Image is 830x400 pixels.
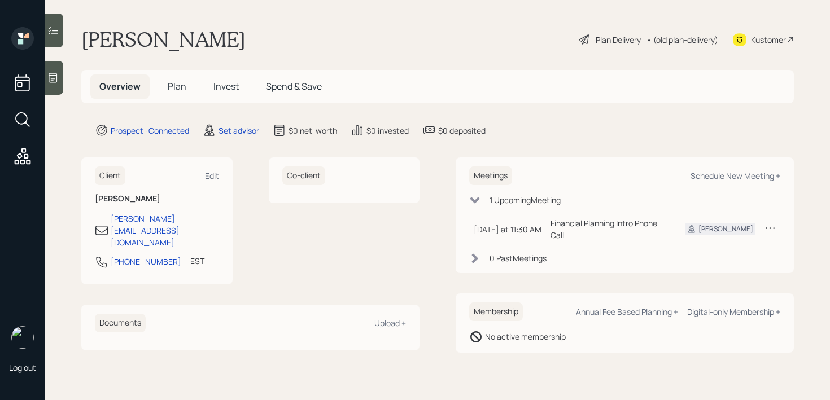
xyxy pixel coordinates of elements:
div: $0 deposited [438,125,486,137]
div: [PERSON_NAME] [698,224,753,234]
div: [PHONE_NUMBER] [111,256,181,267]
h6: Documents [95,314,146,332]
div: $0 net-worth [289,125,337,137]
span: Plan [168,80,186,93]
div: [PERSON_NAME][EMAIL_ADDRESS][DOMAIN_NAME] [111,213,219,248]
div: $0 invested [366,125,409,137]
h1: [PERSON_NAME] [81,27,246,52]
h6: Co-client [282,166,325,185]
div: Kustomer [751,34,786,46]
div: [DATE] at 11:30 AM [474,223,541,235]
h6: Membership [469,302,523,321]
div: Edit [205,170,219,181]
h6: Client [95,166,125,185]
div: Prospect · Connected [111,125,189,137]
div: Plan Delivery [596,34,641,46]
div: • (old plan-delivery) [646,34,718,46]
span: Overview [99,80,141,93]
div: Set advisor [219,125,259,137]
h6: [PERSON_NAME] [95,194,219,204]
div: Schedule New Meeting + [691,170,780,181]
span: Invest [213,80,239,93]
div: Log out [9,362,36,373]
div: Upload + [374,318,406,328]
div: 1 Upcoming Meeting [490,194,561,206]
div: Annual Fee Based Planning + [576,306,678,317]
div: Financial Planning Intro Phone Call [551,217,667,241]
div: EST [190,255,204,267]
img: retirable_logo.png [11,326,34,349]
div: 0 Past Meeting s [490,252,547,264]
div: No active membership [485,331,566,342]
h6: Meetings [469,166,512,185]
span: Spend & Save [266,80,322,93]
div: Digital-only Membership + [687,306,780,317]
